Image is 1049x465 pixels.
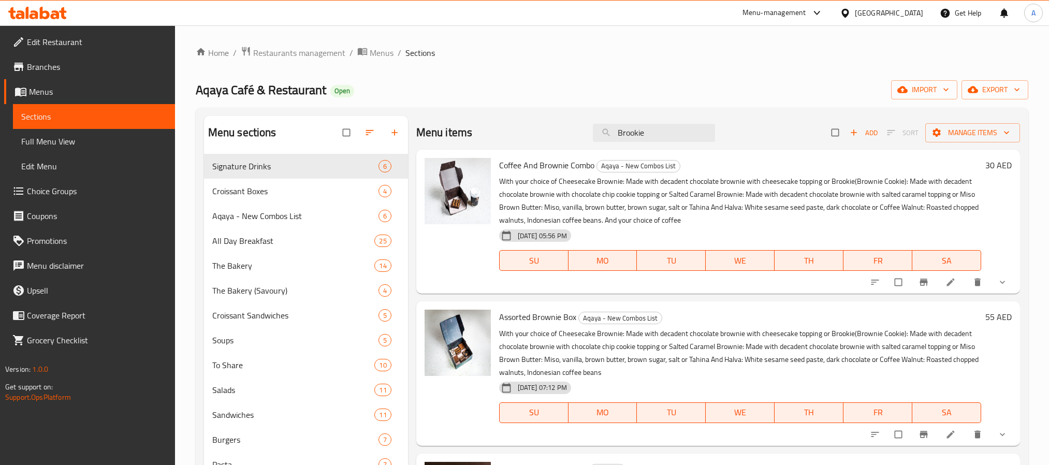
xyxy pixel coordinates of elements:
button: Manage items [925,123,1020,142]
span: Add [850,127,878,139]
span: SA [916,253,977,268]
span: Aqaya - New Combos List [212,210,378,222]
span: Add item [847,125,880,141]
span: Sandwiches [212,409,375,421]
span: [DATE] 05:56 PM [514,231,571,241]
span: TH [779,253,839,268]
span: 7 [379,435,391,445]
span: 6 [379,211,391,221]
a: Edit menu item [945,429,958,440]
li: / [398,47,401,59]
span: 1.0.0 [32,362,48,376]
div: items [374,384,391,396]
div: To Share10 [204,353,408,377]
div: items [378,284,391,297]
span: Open [330,86,354,95]
span: The Bakery (Savoury) [212,284,378,297]
a: Promotions [4,228,175,253]
svg: Show Choices [997,277,1008,287]
a: Coverage Report [4,303,175,328]
button: WE [706,402,775,423]
div: Salads11 [204,377,408,402]
span: Croissant Sandwiches [212,309,378,322]
button: delete [966,423,991,446]
h6: 55 AED [985,310,1012,324]
span: Menu disclaimer [27,259,167,272]
span: Coverage Report [27,309,167,322]
button: Add [847,125,880,141]
div: The Bakery [212,259,375,272]
div: Soups5 [204,328,408,353]
a: Restaurants management [241,46,345,60]
span: Choice Groups [27,185,167,197]
span: 14 [375,261,390,271]
div: items [374,235,391,247]
span: Assorted Brownie Box [499,309,576,325]
img: Assorted Brownie Box [425,310,491,376]
button: Branch-specific-item [912,271,937,294]
button: show more [991,271,1016,294]
div: Signature Drinks [212,160,378,172]
nav: breadcrumb [196,46,1028,60]
a: Branches [4,54,175,79]
span: Sections [21,110,167,123]
div: items [378,433,391,446]
span: WE [710,253,770,268]
a: Grocery Checklist [4,328,175,353]
span: Coupons [27,210,167,222]
li: / [233,47,237,59]
span: Get support on: [5,380,53,394]
span: Select all sections [337,123,358,142]
span: Coffee And Brownie Combo [499,157,594,173]
span: MO [573,253,633,268]
span: To Share [212,359,375,371]
span: 11 [375,410,390,420]
div: Signature Drinks6 [204,154,408,179]
div: All Day Breakfast25 [204,228,408,253]
span: Menus [370,47,394,59]
a: Menus [4,79,175,104]
a: Coupons [4,204,175,228]
span: Aqaya - New Combos List [579,312,662,324]
div: Open [330,85,354,97]
div: Burgers7 [204,427,408,452]
div: items [374,409,391,421]
li: / [349,47,353,59]
div: items [374,259,391,272]
a: Edit Restaurant [4,30,175,54]
span: SU [504,253,564,268]
button: SA [912,250,981,271]
div: Sandwiches11 [204,402,408,427]
span: Select section [825,123,847,142]
div: Aqaya - New Combos List [578,312,662,324]
button: show more [991,423,1016,446]
span: 4 [379,286,391,296]
button: export [961,80,1028,99]
button: SU [499,402,569,423]
span: Branches [27,61,167,73]
span: Salads [212,384,375,396]
span: Sort sections [358,121,383,144]
div: items [378,185,391,197]
span: Soups [212,334,378,346]
div: [GEOGRAPHIC_DATA] [855,7,923,19]
div: The Bakery14 [204,253,408,278]
span: Select section first [880,125,925,141]
span: FR [848,405,908,420]
span: Edit Menu [21,160,167,172]
h2: Menu sections [208,125,276,140]
span: Full Menu View [21,135,167,148]
button: SU [499,250,569,271]
a: Edit Menu [13,154,175,179]
div: Menu-management [742,7,806,19]
button: TH [775,402,843,423]
span: TU [641,253,702,268]
button: Add section [383,121,408,144]
div: items [378,334,391,346]
div: items [378,309,391,322]
img: Coffee And Brownie Combo [425,158,491,224]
